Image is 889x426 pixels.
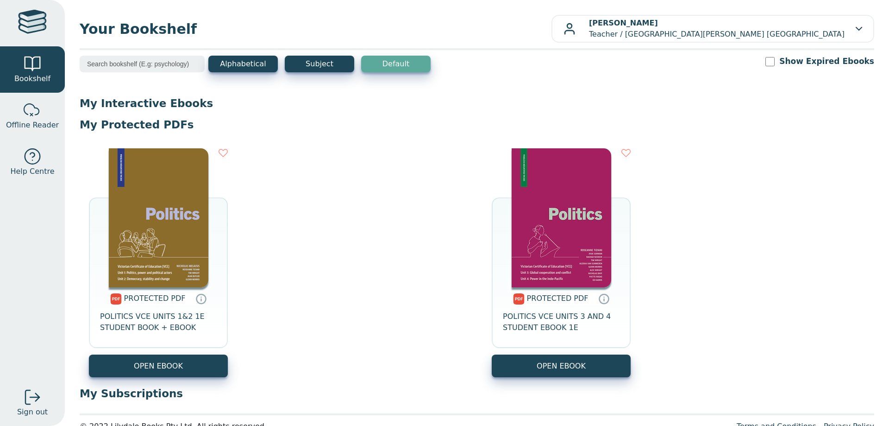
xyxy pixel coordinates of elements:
span: POLITICS VCE UNITS 3 AND 4 STUDENT EBOOK 1E [503,311,620,333]
button: [PERSON_NAME]Teacher / [GEOGRAPHIC_DATA][PERSON_NAME] [GEOGRAPHIC_DATA] [551,15,874,43]
span: Your Bookshelf [80,19,551,39]
span: PROTECTED PDF [527,294,588,303]
img: ab9cd403-f21d-4c68-b513-1612735520ad.jpg [512,148,611,287]
span: Offline Reader [6,120,59,131]
img: pdf.svg [513,293,525,305]
p: Teacher / [GEOGRAPHIC_DATA][PERSON_NAME] [GEOGRAPHIC_DATA] [589,18,845,40]
p: My Subscriptions [80,387,874,401]
a: OPEN EBOOK [89,355,228,377]
a: Protected PDFs cannot be printed, copied or shared. They can be accessed online through Education... [195,293,207,304]
p: My Protected PDFs [80,118,874,132]
a: Protected PDFs cannot be printed, copied or shared. They can be accessed online through Education... [598,293,609,304]
a: OPEN EBOOK [492,355,631,377]
button: Default [361,56,431,72]
span: POLITICS VCE UNITS 1&2 1E STUDENT BOOK + EBOOK [100,311,217,333]
span: Sign out [17,407,48,418]
span: Help Centre [10,166,54,177]
input: Search bookshelf (E.g: psychology) [80,56,205,72]
button: Subject [285,56,354,72]
p: My Interactive Ebooks [80,96,874,110]
span: PROTECTED PDF [124,294,186,303]
label: Show Expired Ebooks [779,56,874,67]
button: Alphabetical [208,56,278,72]
img: 39e0675c-cd6d-42bc-a88f-bb0b7a257601.png [109,148,208,287]
b: [PERSON_NAME] [589,19,658,27]
img: pdf.svg [110,293,122,305]
span: Bookshelf [14,73,50,84]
